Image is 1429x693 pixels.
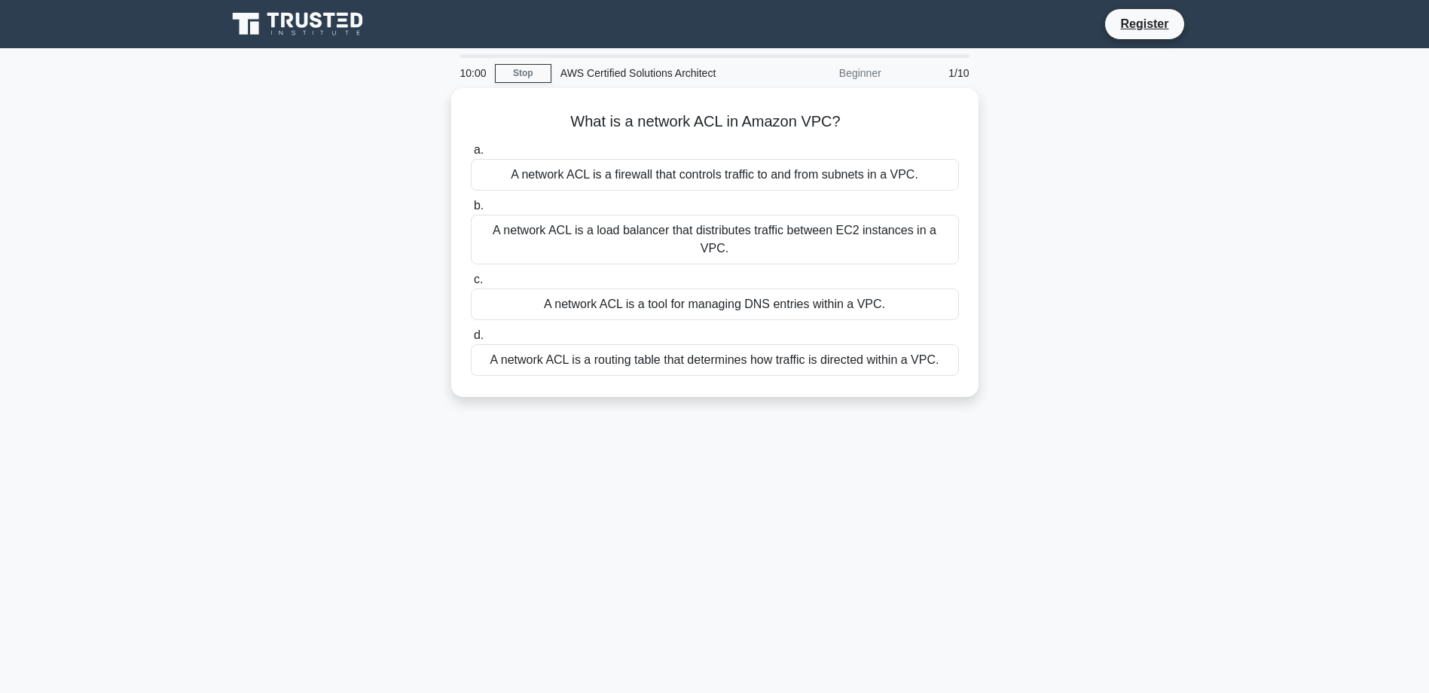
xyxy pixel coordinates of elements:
span: d. [474,328,484,341]
a: Stop [495,64,551,83]
div: 1/10 [890,58,979,88]
h5: What is a network ACL in Amazon VPC? [469,112,960,132]
a: Register [1111,14,1177,33]
span: a. [474,143,484,156]
div: 10:00 [451,58,495,88]
span: b. [474,199,484,212]
div: A network ACL is a load balancer that distributes traffic between EC2 instances in a VPC. [471,215,959,264]
div: A network ACL is a tool for managing DNS entries within a VPC. [471,288,959,320]
div: AWS Certified Solutions Architect [551,58,759,88]
div: Beginner [759,58,890,88]
span: c. [474,273,483,285]
div: A network ACL is a firewall that controls traffic to and from subnets in a VPC. [471,159,959,191]
div: A network ACL is a routing table that determines how traffic is directed within a VPC. [471,344,959,376]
